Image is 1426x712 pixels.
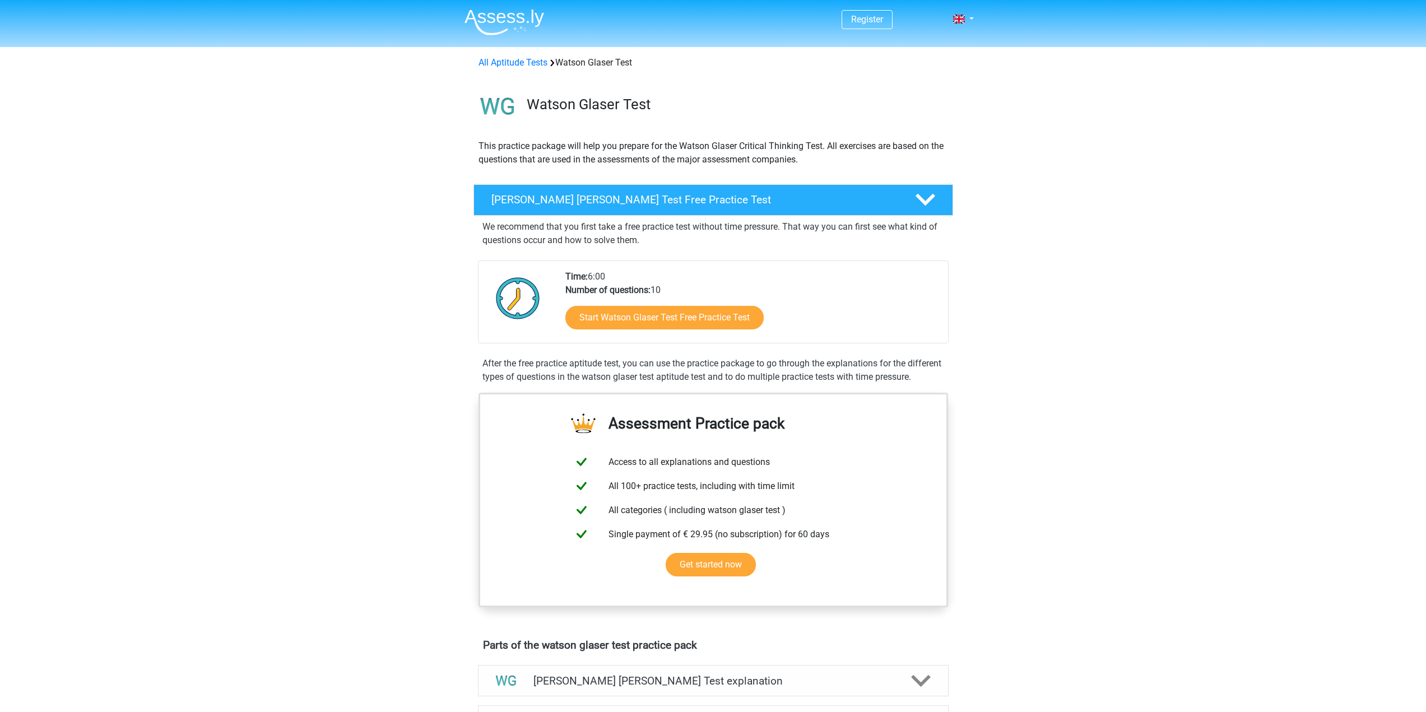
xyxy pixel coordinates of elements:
[557,270,947,343] div: 6:00 10
[479,139,948,166] p: This practice package will help you prepare for the Watson Glaser Critical Thinking Test. All exe...
[478,357,949,384] div: After the free practice aptitude test, you can use the practice package to go through the explana...
[482,220,944,247] p: We recommend that you first take a free practice test without time pressure. That way you can fir...
[565,271,588,282] b: Time:
[666,553,756,576] a: Get started now
[474,56,953,69] div: Watson Glaser Test
[490,270,546,326] img: Clock
[465,9,544,35] img: Assessly
[469,184,958,216] a: [PERSON_NAME] [PERSON_NAME] Test Free Practice Test
[491,193,897,206] h4: [PERSON_NAME] [PERSON_NAME] Test Free Practice Test
[474,83,522,131] img: watson glaser test
[565,285,651,295] b: Number of questions:
[533,674,893,687] h4: [PERSON_NAME] [PERSON_NAME] Test explanation
[492,667,521,695] img: watson glaser test explanations
[483,639,944,651] h4: Parts of the watson glaser test practice pack
[479,57,547,68] a: All Aptitude Tests
[473,665,953,696] a: explanations [PERSON_NAME] [PERSON_NAME] Test explanation
[851,14,883,25] a: Register
[527,96,944,113] h3: Watson Glaser Test
[565,306,764,329] a: Start Watson Glaser Test Free Practice Test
